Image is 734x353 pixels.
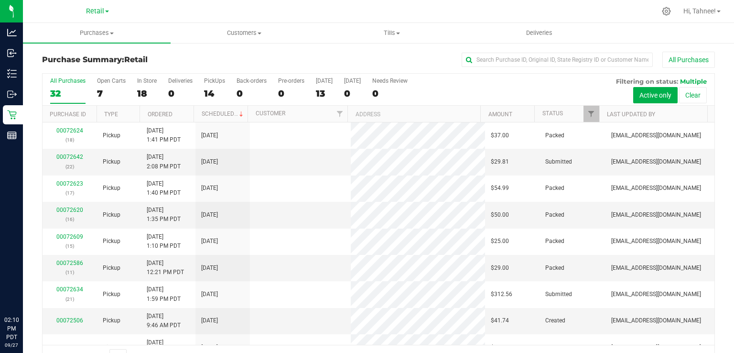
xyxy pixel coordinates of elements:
[332,106,347,122] a: Filter
[545,316,565,325] span: Created
[204,88,225,99] div: 14
[542,110,563,117] a: Status
[616,77,678,85] span: Filtering on status:
[660,7,672,16] div: Manage settings
[103,290,120,299] span: Pickup
[147,232,181,251] span: [DATE] 1:10 PM PDT
[103,343,120,352] span: Pickup
[201,290,218,299] span: [DATE]
[137,77,157,84] div: In Store
[7,69,17,78] inline-svg: Inventory
[611,316,701,325] span: [EMAIL_ADDRESS][DOMAIN_NAME]
[48,188,91,198] p: (17)
[103,131,120,140] span: Pickup
[545,210,564,220] span: Packed
[7,89,17,99] inline-svg: Outbound
[545,157,572,166] span: Submitted
[147,285,181,303] span: [DATE] 1:59 PM PDT
[137,88,157,99] div: 18
[147,259,184,277] span: [DATE] 12:21 PM PDT
[611,131,701,140] span: [EMAIL_ADDRESS][DOMAIN_NAME]
[611,343,701,352] span: [EMAIL_ADDRESS][DOMAIN_NAME]
[103,237,120,246] span: Pickup
[491,264,509,273] span: $29.00
[611,210,701,220] span: [EMAIL_ADDRESS][DOMAIN_NAME]
[171,23,318,43] a: Customers
[171,29,318,37] span: Customers
[103,316,120,325] span: Pickup
[256,110,285,117] a: Customer
[680,77,707,85] span: Multiple
[491,131,509,140] span: $37.00
[48,215,91,224] p: (16)
[662,52,715,68] button: All Purchases
[347,106,480,122] th: Address
[491,290,512,299] span: $312.56
[372,77,408,84] div: Needs Review
[488,111,512,118] a: Amount
[611,237,701,246] span: [EMAIL_ADDRESS][DOMAIN_NAME]
[633,87,678,103] button: Active only
[491,343,509,352] span: $17.52
[462,53,653,67] input: Search Purchase ID, Original ID, State Registry ID or Customer Name...
[23,23,171,43] a: Purchases
[56,127,83,134] a: 00072624
[48,135,91,144] p: (18)
[28,275,40,287] iframe: Resource center unread badge
[201,157,218,166] span: [DATE]
[103,210,120,220] span: Pickup
[103,264,120,273] span: Pickup
[23,29,171,37] span: Purchases
[147,153,181,171] span: [DATE] 2:08 PM PDT
[10,276,38,305] iframe: Resource center
[545,343,565,352] span: Created
[48,162,91,171] p: (22)
[168,77,193,84] div: Deliveries
[50,111,86,118] a: Purchase ID
[97,77,126,84] div: Open Carts
[4,342,19,349] p: 09/27
[56,207,83,213] a: 00072620
[168,88,193,99] div: 0
[607,111,655,118] a: Last Updated By
[56,260,83,266] a: 00072586
[7,110,17,120] inline-svg: Retail
[4,316,19,342] p: 02:10 PM PDT
[7,28,17,37] inline-svg: Analytics
[124,55,148,64] span: Retail
[147,126,181,144] span: [DATE] 1:41 PM PDT
[147,312,181,330] span: [DATE] 9:46 AM PDT
[104,111,118,118] a: Type
[545,290,572,299] span: Submitted
[48,242,91,251] p: (15)
[318,23,465,43] a: Tills
[679,87,707,103] button: Clear
[201,237,218,246] span: [DATE]
[42,55,266,64] h3: Purchase Summary:
[86,7,104,15] span: Retail
[611,264,701,273] span: [EMAIL_ADDRESS][DOMAIN_NAME]
[204,77,225,84] div: PickUps
[278,77,304,84] div: Pre-orders
[201,343,218,352] span: [DATE]
[202,110,245,117] a: Scheduled
[56,180,83,187] a: 00072623
[465,23,613,43] a: Deliveries
[491,157,509,166] span: $29.81
[56,344,83,351] a: 00072507
[201,210,218,220] span: [DATE]
[611,157,701,166] span: [EMAIL_ADDRESS][DOMAIN_NAME]
[56,286,83,293] a: 00072634
[278,88,304,99] div: 0
[545,184,564,193] span: Packed
[491,237,509,246] span: $25.00
[48,295,91,304] p: (21)
[147,206,181,224] span: [DATE] 1:35 PM PDT
[103,184,120,193] span: Pickup
[237,88,267,99] div: 0
[7,48,17,58] inline-svg: Inbound
[97,88,126,99] div: 7
[372,88,408,99] div: 0
[491,210,509,220] span: $50.00
[316,88,333,99] div: 13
